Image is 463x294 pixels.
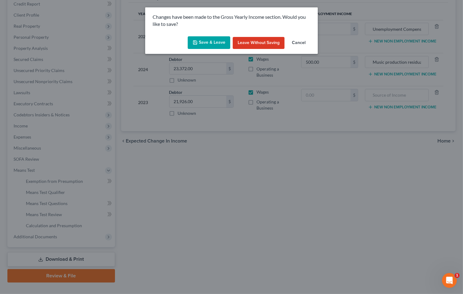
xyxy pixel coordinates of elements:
[455,273,460,278] span: 1
[442,273,457,288] iframe: Intercom live chat
[188,36,230,49] button: Save & Leave
[287,37,310,49] button: Cancel
[153,14,310,28] p: Changes have been made to the Gross Yearly Income section. Would you like to save?
[233,37,285,49] button: Leave without Saving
